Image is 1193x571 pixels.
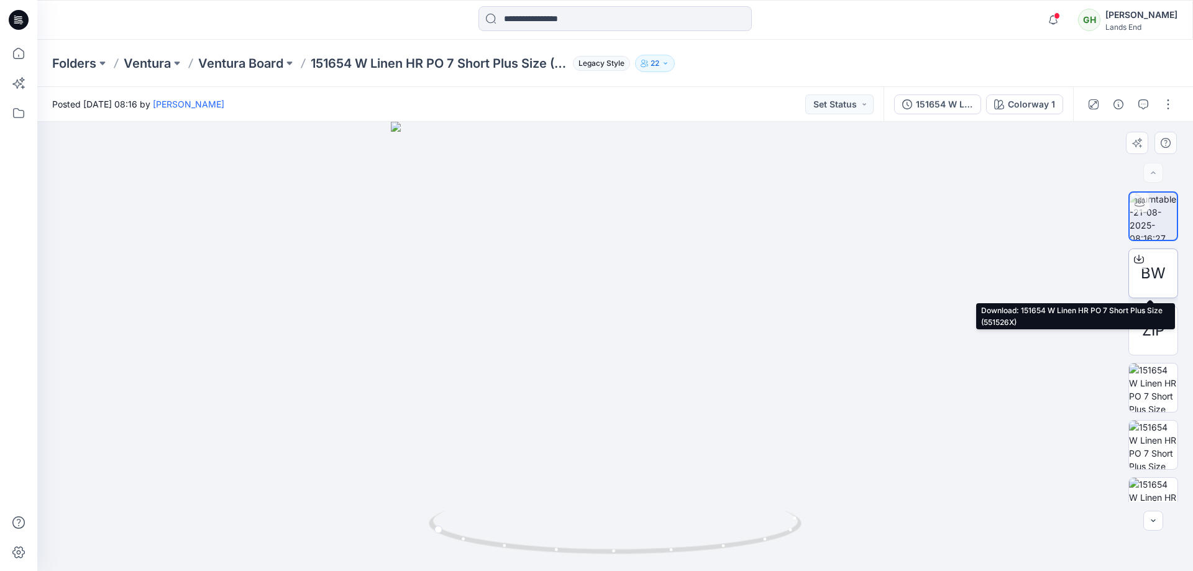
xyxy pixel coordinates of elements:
[916,98,973,111] div: 151654 W Linen HR PO 7 Short Plus Size (551526X)
[198,55,283,72] a: Ventura Board
[1129,363,1177,412] img: 151654 W Linen HR PO 7 Short Plus Size (551526X)
[986,94,1063,114] button: Colorway 1
[1105,7,1177,22] div: [PERSON_NAME]
[1129,478,1177,526] img: 151654 W Linen HR PO 7 Short Plus Size (551526X)_Tension map
[1108,94,1128,114] button: Details
[1129,421,1177,469] img: 151654 W Linen HR PO 7 Short Plus Size (551526X)_ Pressure map
[311,55,568,72] p: 151654 W Linen HR PO 7 Short Plus Size (551526X)
[1142,319,1164,342] span: ZIP
[651,57,659,70] p: 22
[568,55,630,72] button: Legacy Style
[52,98,224,111] span: Posted [DATE] 08:16 by
[1141,262,1166,285] span: BW
[124,55,171,72] a: Ventura
[1105,22,1177,32] div: Lands End
[52,55,96,72] a: Folders
[573,56,630,71] span: Legacy Style
[153,99,224,109] a: [PERSON_NAME]
[1078,9,1100,31] div: GH
[1008,98,1055,111] div: Colorway 1
[894,94,981,114] button: 151654 W Linen HR PO 7 Short Plus Size (551526X)
[1130,193,1177,240] img: turntable-21-08-2025-08:16:27
[635,55,675,72] button: 22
